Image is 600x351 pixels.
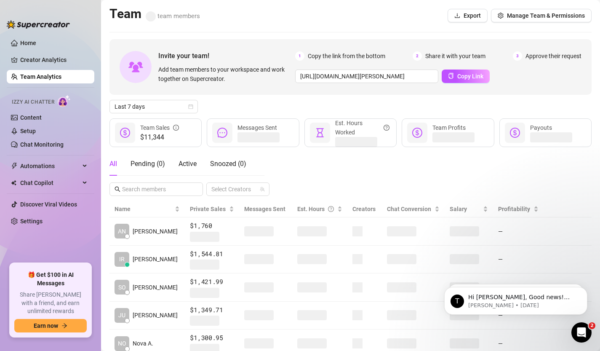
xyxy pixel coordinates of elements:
[158,65,292,83] span: Add team members to your workspace and work together on Supercreator.
[315,128,325,138] span: hourglass
[58,95,71,107] img: AI Chatter
[20,201,77,208] a: Discover Viral Videos
[20,159,80,173] span: Automations
[498,13,504,19] span: setting
[11,163,18,169] span: thunderbolt
[133,227,178,236] span: [PERSON_NAME]
[347,201,381,217] th: Creators
[158,51,295,61] span: Invite your team!
[190,277,234,287] span: $1,421.99
[510,128,520,138] span: dollar-circle
[190,206,226,212] span: Private Sales
[442,70,490,83] button: Copy Link
[297,204,336,214] div: Est. Hours
[190,305,234,315] span: $1,349.71
[448,9,488,22] button: Export
[308,51,385,61] span: Copy the link from the bottom
[14,319,87,332] button: Earn nowarrow-right
[120,128,130,138] span: dollar-circle
[122,185,191,194] input: Search members
[119,255,125,264] span: IR
[493,217,544,246] td: —
[131,159,165,169] div: Pending ( 0 )
[20,176,80,190] span: Chat Copilot
[140,123,179,132] div: Team Sales
[20,128,36,134] a: Setup
[115,204,173,214] span: Name
[179,160,197,168] span: Active
[14,271,87,287] span: 🎁 Get $100 in AI Messages
[190,249,234,259] span: $1,544.81
[448,73,454,79] span: copy
[295,51,304,61] span: 1
[140,132,179,142] span: $11,344
[454,13,460,19] span: download
[425,51,485,61] span: Share it with your team
[457,73,483,80] span: Copy Link
[20,53,88,67] a: Creator Analytics
[34,322,58,329] span: Earn now
[530,124,552,131] span: Payouts
[20,141,64,148] a: Chat Monitoring
[118,283,126,292] span: SO
[20,73,61,80] a: Team Analytics
[210,160,246,168] span: Snoozed ( 0 )
[525,51,581,61] span: Approve their request
[498,206,530,212] span: Profitability
[118,311,125,320] span: JU
[432,124,466,131] span: Team Profits
[133,311,178,320] span: [PERSON_NAME]
[20,114,42,121] a: Content
[14,291,87,316] span: Share [PERSON_NAME] with a friend, and earn unlimited rewards
[118,227,126,236] span: AN
[328,204,334,214] span: question-circle
[387,206,431,212] span: Chat Conversion
[109,159,117,169] div: All
[133,283,178,292] span: [PERSON_NAME]
[146,12,200,20] span: team members
[115,186,120,192] span: search
[109,201,185,217] th: Name
[589,322,595,329] span: 2
[464,12,481,19] span: Export
[7,20,70,29] img: logo-BBDzfeDw.svg
[20,218,43,225] a: Settings
[133,255,178,264] span: [PERSON_NAME]
[450,206,467,212] span: Salary
[237,124,277,131] span: Messages Sent
[190,333,234,343] span: $1,300.95
[384,118,389,137] span: question-circle
[115,100,193,113] span: Last 7 days
[493,246,544,274] td: —
[432,269,600,328] iframe: Intercom notifications message
[217,128,227,138] span: message
[571,322,592,343] iframe: Intercom live chat
[109,6,200,22] h2: Team
[335,118,389,137] div: Est. Hours Worked
[118,339,126,348] span: NO
[413,51,422,61] span: 2
[491,9,592,22] button: Manage Team & Permissions
[20,40,36,46] a: Home
[133,339,153,348] span: Nova A.
[244,206,285,212] span: Messages Sent
[61,323,67,329] span: arrow-right
[513,51,522,61] span: 3
[11,180,16,186] img: Chat Copilot
[412,128,422,138] span: dollar-circle
[173,123,179,132] span: info-circle
[260,187,265,192] span: team
[12,98,54,106] span: Izzy AI Chatter
[507,12,585,19] span: Manage Team & Permissions
[190,221,234,231] span: $1,760
[188,104,193,109] span: calendar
